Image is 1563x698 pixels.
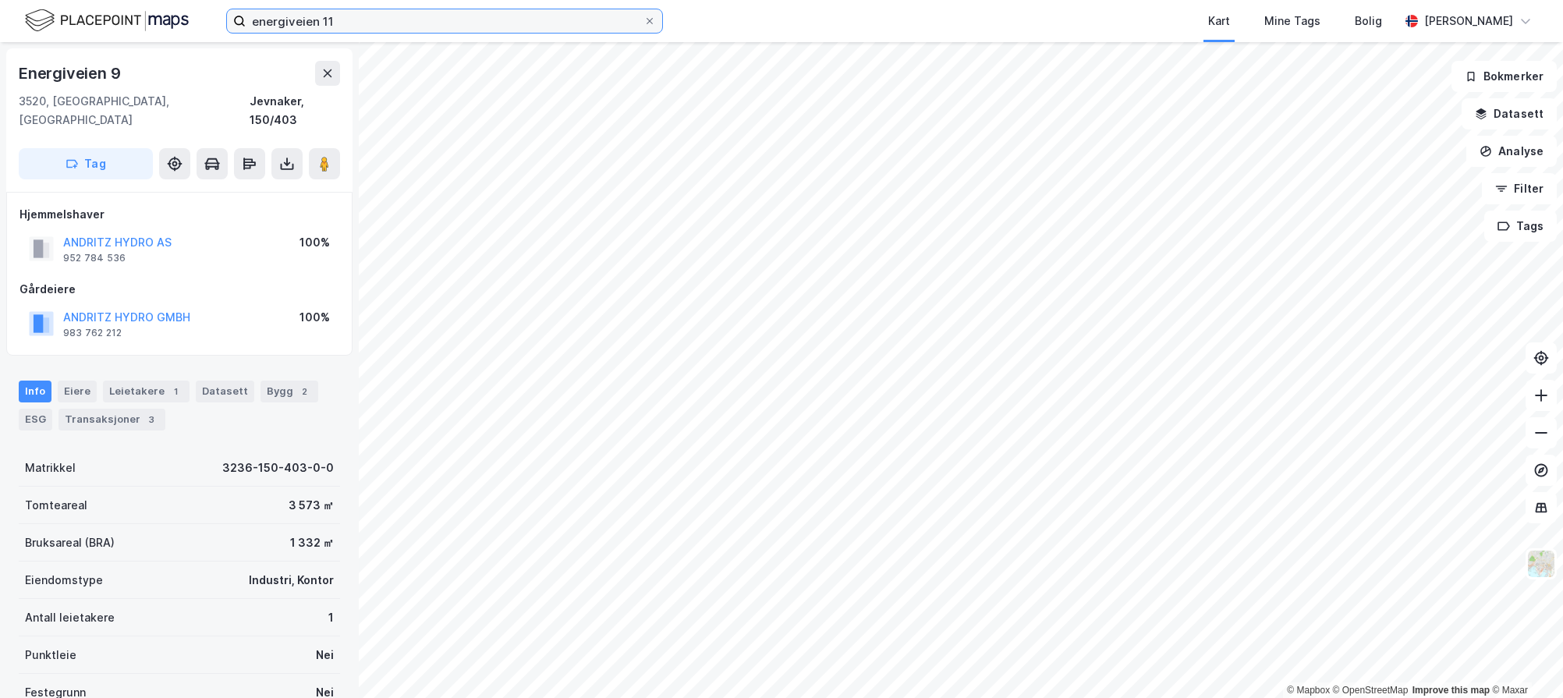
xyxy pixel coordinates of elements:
iframe: Chat Widget [1485,623,1563,698]
button: Tag [19,148,153,179]
div: Tomteareal [25,496,87,515]
div: Eiendomstype [25,571,103,590]
div: Leietakere [103,381,190,402]
img: Z [1526,549,1556,579]
div: 1 [168,384,183,399]
div: Kart [1208,12,1230,30]
div: Gårdeiere [19,280,339,299]
div: 3 573 ㎡ [289,496,334,515]
button: Bokmerker [1451,61,1557,92]
button: Tags [1484,211,1557,242]
div: Matrikkel [25,459,76,477]
div: Industri, Kontor [249,571,334,590]
div: Hjemmelshaver [19,205,339,224]
div: Eiere [58,381,97,402]
div: Kontrollprogram for chat [1485,623,1563,698]
div: Mine Tags [1264,12,1320,30]
div: Jevnaker, 150/403 [250,92,340,129]
div: 952 784 536 [63,252,126,264]
div: ESG [19,409,52,430]
div: Info [19,381,51,402]
div: Bygg [260,381,318,402]
button: Analyse [1466,136,1557,167]
div: Transaksjoner [58,409,165,430]
div: 3 [144,412,159,427]
a: OpenStreetMap [1333,685,1409,696]
input: Søk på adresse, matrikkel, gårdeiere, leietakere eller personer [246,9,643,33]
a: Mapbox [1287,685,1330,696]
div: 1 332 ㎡ [290,533,334,552]
img: logo.f888ab2527a4732fd821a326f86c7f29.svg [25,7,189,34]
div: 2 [296,384,312,399]
div: 3236-150-403-0-0 [222,459,334,477]
div: Punktleie [25,646,76,664]
div: Bruksareal (BRA) [25,533,115,552]
div: 100% [299,308,330,327]
button: Filter [1482,173,1557,204]
button: Datasett [1462,98,1557,129]
div: 3520, [GEOGRAPHIC_DATA], [GEOGRAPHIC_DATA] [19,92,250,129]
div: Bolig [1355,12,1382,30]
div: Nei [316,646,334,664]
div: Energiveien 9 [19,61,123,86]
div: 983 762 212 [63,327,122,339]
div: 100% [299,233,330,252]
a: Improve this map [1412,685,1490,696]
div: 1 [328,608,334,627]
div: [PERSON_NAME] [1424,12,1513,30]
div: Datasett [196,381,254,402]
div: Antall leietakere [25,608,115,627]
